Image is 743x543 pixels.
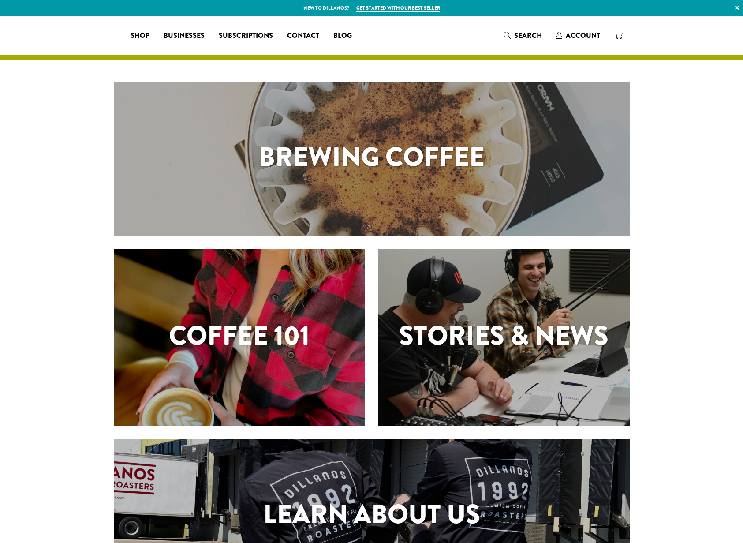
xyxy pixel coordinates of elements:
[123,29,157,43] a: Shop
[333,30,352,41] span: Blog
[356,4,440,12] a: Get started with our best seller
[114,494,630,534] h1: Learn About Us
[287,30,319,41] span: Contact
[131,30,149,41] span: Shop
[164,30,205,41] span: Businesses
[114,316,365,356] h1: Coffee 101
[114,249,365,426] a: Coffee 101
[514,30,542,41] span: Search
[378,249,630,426] a: Stories & News
[497,28,549,43] a: Search
[378,316,630,356] h1: Stories & News
[566,30,600,41] span: Account
[114,82,630,236] a: Brewing Coffee
[219,30,273,41] span: Subscriptions
[114,137,630,177] h1: Brewing Coffee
